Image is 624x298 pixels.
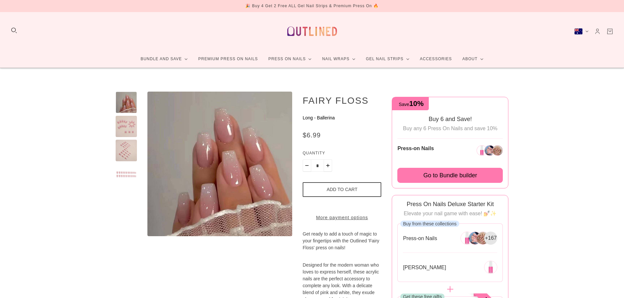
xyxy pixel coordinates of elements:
[135,50,193,68] a: Bundle and Save
[303,159,311,172] button: Minus
[303,214,381,221] a: More payment options
[193,50,263,68] a: Premium Press On Nails
[594,28,601,35] a: Account
[403,126,497,131] span: Buy any 6 Press On Nails and save 10%
[303,182,381,197] button: Add to cart
[303,131,321,139] span: $6.99
[283,17,341,45] a: Outlined
[476,232,489,245] img: 266304946256-2
[245,3,379,9] div: 🎉 Buy 4 Get 2 Free ALL Gel Nail Strips & Premium Press On 🔥
[606,28,614,35] a: Cart
[263,50,317,68] a: Press On Nails
[574,28,589,35] button: Australia
[485,235,497,242] span: + 167
[361,50,415,68] a: Gel Nail Strips
[317,50,361,68] a: Nail Wraps
[147,92,292,236] modal-trigger: Enlarge product image
[10,27,18,34] button: Search
[403,264,446,271] span: [PERSON_NAME]
[303,231,381,262] p: Get ready to add a touch of magic to your fingertips with the Outlined 'Fairy Floss' press on nails!
[147,92,292,236] img: Fairy Floss - Press On Nails
[468,232,482,245] img: 266304946256-1
[461,232,474,245] img: 266304946256-0
[423,172,477,179] span: Go to Bundle builder
[303,150,381,159] label: Quantity
[403,235,437,242] span: Press-on Nails
[399,102,424,107] span: Save
[403,221,456,226] span: Buy from these collections
[428,116,472,122] span: Buy 6 and Save!
[409,99,424,108] span: 10%
[407,201,494,207] span: Press On Nails Deluxe Starter Kit
[303,114,381,121] p: Long - Ballerina
[397,146,434,151] span: Press-on Nails
[415,50,457,68] a: Accessories
[484,261,497,274] img: 269291651152-0
[457,50,488,68] a: About
[303,95,381,106] h1: Fairy Floss
[324,159,332,172] button: Plus
[404,211,497,216] span: Elevate your nail game with ease! 💅✨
